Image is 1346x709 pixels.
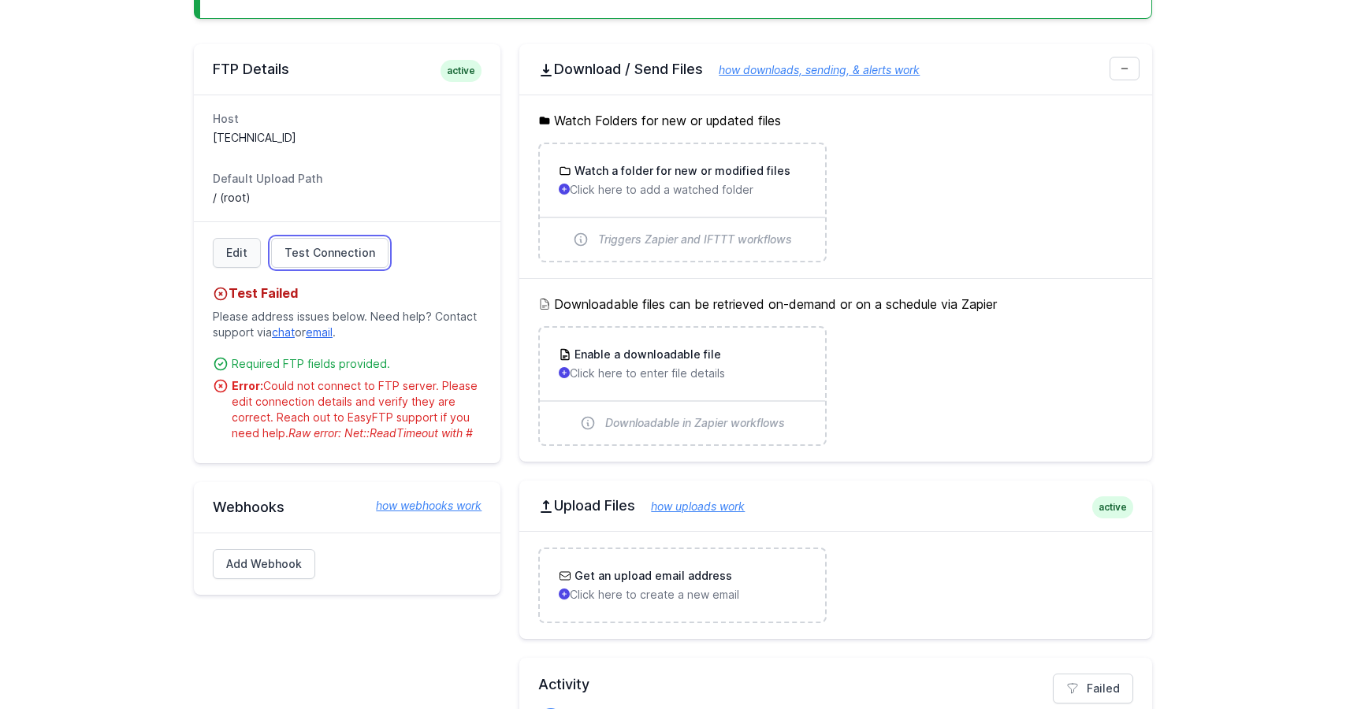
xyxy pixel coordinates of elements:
[213,190,482,206] dd: / (root)
[441,60,482,82] span: active
[272,325,295,339] a: chat
[1053,674,1133,703] a: Failed
[635,499,745,513] a: how uploads work
[284,245,375,261] span: Test Connection
[559,366,805,381] p: Click here to enter file details
[571,568,732,584] h3: Get an upload email address
[213,60,482,79] h2: FTP Details
[288,426,473,440] span: Raw error: Net::ReadTimeout with #
[559,182,805,198] p: Click here to add a watched folder
[538,496,1133,515] h2: Upload Files
[540,549,824,622] a: Get an upload email address Click here to create a new email
[540,328,824,444] a: Enable a downloadable file Click here to enter file details Downloadable in Zapier workflows
[232,379,263,392] strong: Error:
[540,144,824,261] a: Watch a folder for new or modified files Click here to add a watched folder Triggers Zapier and I...
[571,347,721,362] h3: Enable a downloadable file
[538,111,1133,130] h5: Watch Folders for new or updated files
[213,284,482,303] h4: Test Failed
[703,63,920,76] a: how downloads, sending, & alerts work
[559,587,805,603] p: Click here to create a new email
[232,378,482,441] div: Could not connect to FTP server. Please edit connection details and verify they are correct. Reac...
[213,498,482,517] h2: Webhooks
[1267,630,1327,690] iframe: Drift Widget Chat Controller
[538,674,1133,696] h2: Activity
[213,171,482,187] dt: Default Upload Path
[538,60,1133,79] h2: Download / Send Files
[213,549,315,579] a: Add Webhook
[213,111,482,127] dt: Host
[306,325,333,339] a: email
[213,130,482,146] dd: [TECHNICAL_ID]
[538,295,1133,314] h5: Downloadable files can be retrieved on-demand or on a schedule via Zapier
[360,498,482,514] a: how webhooks work
[232,356,482,372] div: Required FTP fields provided.
[213,238,261,268] a: Edit
[605,415,785,431] span: Downloadable in Zapier workflows
[571,163,790,179] h3: Watch a folder for new or modified files
[271,238,389,268] a: Test Connection
[213,303,482,347] p: Please address issues below. Need help? Contact support via or .
[1092,496,1133,518] span: active
[598,232,792,247] span: Triggers Zapier and IFTTT workflows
